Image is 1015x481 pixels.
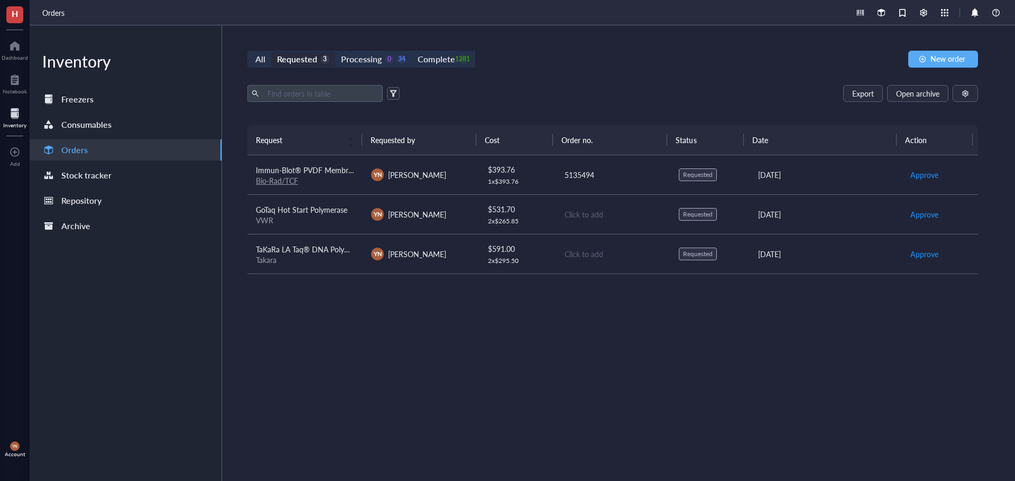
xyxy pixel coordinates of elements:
a: Consumables [30,114,222,135]
div: $ 591.00 [488,243,547,254]
a: Orders [30,139,222,161]
div: $ 393.76 [488,164,547,175]
th: Request [247,125,362,155]
th: Date [744,125,897,155]
td: Click to add [555,194,670,234]
a: Repository [30,190,222,211]
span: H [12,7,18,20]
div: Requested [683,250,713,258]
th: Requested by [362,125,477,155]
div: Repository [61,193,101,208]
div: Inventory [30,51,222,72]
a: Inventory [3,105,26,128]
input: Find orders in table [263,86,379,101]
a: Archive [30,215,222,237]
button: Export [843,85,883,102]
span: [PERSON_NAME] [388,249,446,259]
div: [DATE] [758,209,893,220]
span: GoTaq Hot Start Polymerase [256,204,347,215]
div: $ 531.70 [488,203,547,215]
div: [DATE] [758,248,893,260]
div: Complete [418,52,455,67]
span: Approve [910,248,938,260]
span: YN [373,210,382,219]
div: All [255,52,265,67]
div: Takara [256,255,354,265]
div: Notebook [3,88,27,95]
div: 0 [385,55,394,64]
a: Dashboard [2,37,28,61]
span: TaKaRa LA Taq® DNA Polymerase (Mg2+ plus buffer) - 250 Units [256,244,469,254]
div: Account [5,451,25,457]
div: Requested [683,171,713,179]
td: 5135494 [555,155,670,195]
a: Notebook [3,71,27,95]
button: Approve [910,166,939,183]
div: 3 [320,55,329,64]
button: Approve [910,246,939,262]
div: Requested [277,52,317,67]
div: Stock tracker [61,168,112,183]
div: VWR [256,215,354,225]
span: Approve [910,209,938,220]
span: YN [373,249,382,258]
div: Archive [61,219,90,233]
div: Click to add [565,248,662,260]
span: New order [930,54,965,63]
th: Action [897,125,973,155]
span: YN [12,444,17,449]
span: Open archive [896,89,939,98]
span: Export [852,89,874,98]
span: [PERSON_NAME] [388,169,446,180]
span: YN [373,170,382,179]
div: Requested [683,210,713,219]
th: Order no. [553,125,668,155]
div: 1281 [458,55,467,64]
div: 5135494 [565,169,662,181]
div: Click to add [565,209,662,220]
span: Approve [910,169,938,181]
a: Freezers [30,89,222,110]
div: 34 [397,55,406,64]
div: segmented control [247,51,475,68]
a: Bio-Rad/TCF [256,175,298,186]
a: Stock tracker [30,165,222,186]
th: Status [667,125,743,155]
div: 2 x $ 295.50 [488,257,547,265]
td: Click to add [555,234,670,273]
div: Dashboard [2,54,28,61]
div: Orders [61,143,88,157]
button: Approve [910,206,939,223]
div: Consumables [61,117,112,132]
div: Add [10,161,20,167]
button: New order [908,51,978,68]
th: Cost [476,125,552,155]
div: [DATE] [758,169,893,181]
div: Inventory [3,122,26,128]
button: Open archive [887,85,948,102]
div: 2 x $ 265.85 [488,217,547,225]
span: [PERSON_NAME] [388,209,446,220]
div: Freezers [61,92,94,107]
a: Orders [42,7,67,18]
div: 1 x $ 393.76 [488,177,547,186]
span: Immun-Blot® PVDF Membrane, Roll, 26 cm x 3.3 m, 1620177 [256,165,460,175]
span: Request [256,134,341,146]
div: Processing [341,52,382,67]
